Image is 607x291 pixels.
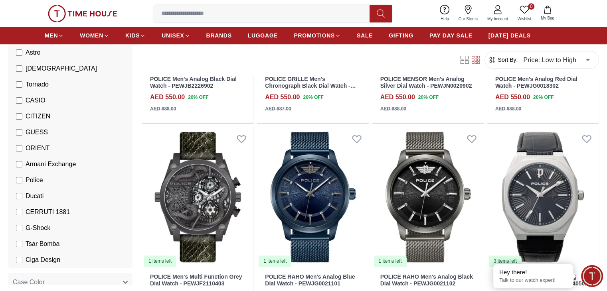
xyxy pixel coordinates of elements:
span: GUESS [26,128,48,137]
a: KIDS [125,28,146,43]
input: Tornado [16,81,22,88]
a: POLICE RAHO Men's Analog Blue Dial Watch - PEWJG00211011 items left [257,127,368,267]
span: Sort By: [496,56,518,64]
span: PROMOTIONS [294,31,335,39]
a: POLICE GRILLE Men's Chronograph Black Dial Watch - PEWJG0018201 [265,76,356,96]
input: CITIZEN [16,113,22,120]
span: WOMEN [80,31,103,39]
span: 0 [528,3,534,10]
a: POLICE Men's Analog Black Dial Watch - PEWJB2226902 [150,76,237,89]
a: 0Wishlist [513,3,536,24]
span: SALE [357,31,373,39]
span: 20 % OFF [533,94,554,101]
input: Ciga Design [16,257,22,263]
input: Ducati [16,193,22,199]
p: Talk to our watch expert! [499,277,567,284]
img: POLICE Men's Multi Function Grey Dial Watch - PEWJF2110403 [142,127,253,267]
span: Wishlist [514,16,534,22]
a: POLICE Men's Multi Function Grey Dial Watch - PEWJF21104031 items left [142,127,253,267]
div: 3 items left [489,256,522,267]
img: POLICE RAHO Men's Analog Black Dial Watch - PEWJG0021102 [372,127,484,267]
span: GIFTING [389,31,413,39]
div: Hey there! [499,268,567,276]
input: Tsar Bomba [16,241,22,247]
div: 1 items left [374,256,407,267]
span: LUGGAGE [248,31,278,39]
a: GIFTING [389,28,413,43]
span: MEN [45,31,58,39]
span: G-Shock [26,223,50,233]
button: Sort By: [488,56,518,64]
span: My Bag [538,15,558,21]
div: AED 687.00 [265,105,291,112]
span: 20 % OFF [188,94,208,101]
input: Armani Exchange [16,161,22,167]
span: Astro [26,48,40,57]
a: Help [436,3,454,24]
span: CERRUTI 1881 [26,207,70,217]
span: Case Color [13,277,45,287]
span: [DATE] DEALS [488,31,531,39]
a: PAY DAY SALE [429,28,473,43]
span: UNISEX [162,31,184,39]
a: POLICE RAHO Men's Analog Black Dial Watch - PEWJG00211021 items left [372,127,484,267]
button: My Bag [536,4,559,23]
a: POLICE MENSOR Men's Analog Silver Dial Watch - PEWJN0020902 [380,76,472,89]
span: Ducati [26,191,43,201]
a: POLICE REINGA Men's Analog Black Dial Watch - PEWGA00405013 items left [487,127,599,267]
h4: AED 550.00 [150,92,185,102]
span: 20 % OFF [418,94,439,101]
span: Help [437,16,452,22]
a: MEN [45,28,64,43]
h4: AED 550.00 [265,92,300,102]
span: Armani Exchange [26,159,76,169]
span: PAY DAY SALE [429,31,473,39]
span: Police [26,175,43,185]
div: AED 688.00 [150,105,176,112]
a: PROMOTIONS [294,28,341,43]
div: 1 items left [144,256,176,267]
input: ORIENT [16,145,22,151]
div: Chat Widget [581,265,603,287]
span: Tsar Bomba [26,239,59,249]
div: Price: Low to High [518,49,595,71]
span: Ciga Design [26,255,60,265]
span: CASIO [26,96,45,105]
span: [DEMOGRAPHIC_DATA] [26,64,97,73]
input: GUESS [16,129,22,136]
span: CITIZEN [26,112,50,121]
span: KIDS [125,31,140,39]
div: AED 688.00 [380,105,406,112]
span: Tornado [26,80,49,89]
a: [DATE] DEALS [488,28,531,43]
span: Our Stores [455,16,481,22]
input: G-Shock [16,225,22,231]
input: CASIO [16,97,22,104]
span: ORIENT [26,144,49,153]
a: POLICE Men's Multi Function Grey Dial Watch - PEWJF2110403 [150,273,242,287]
img: POLICE REINGA Men's Analog Black Dial Watch - PEWGA0040501 [487,127,599,267]
span: 20 % OFF [303,94,323,101]
input: Police [16,177,22,183]
a: LUGGAGE [248,28,278,43]
input: [DEMOGRAPHIC_DATA] [16,65,22,72]
input: CERRUTI 1881 [16,209,22,215]
img: ... [48,5,117,22]
a: BRANDS [206,28,232,43]
a: UNISEX [162,28,190,43]
a: POLICE RAHO Men's Analog Blue Dial Watch - PEWJG0021101 [265,273,355,287]
a: POLICE Men's Analog Red Dial Watch - PEWJG0018302 [495,76,577,89]
a: WOMEN [80,28,109,43]
span: BRANDS [206,31,232,39]
input: Astro [16,49,22,56]
div: 1 items left [259,256,291,267]
img: POLICE RAHO Men's Analog Blue Dial Watch - PEWJG0021101 [257,127,368,267]
h4: AED 550.00 [380,92,415,102]
a: SALE [357,28,373,43]
a: Our Stores [454,3,482,24]
a: POLICE RAHO Men's Analog Black Dial Watch - PEWJG0021102 [380,273,473,287]
h4: AED 550.00 [495,92,530,102]
span: My Account [484,16,511,22]
div: AED 688.00 [495,105,521,112]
